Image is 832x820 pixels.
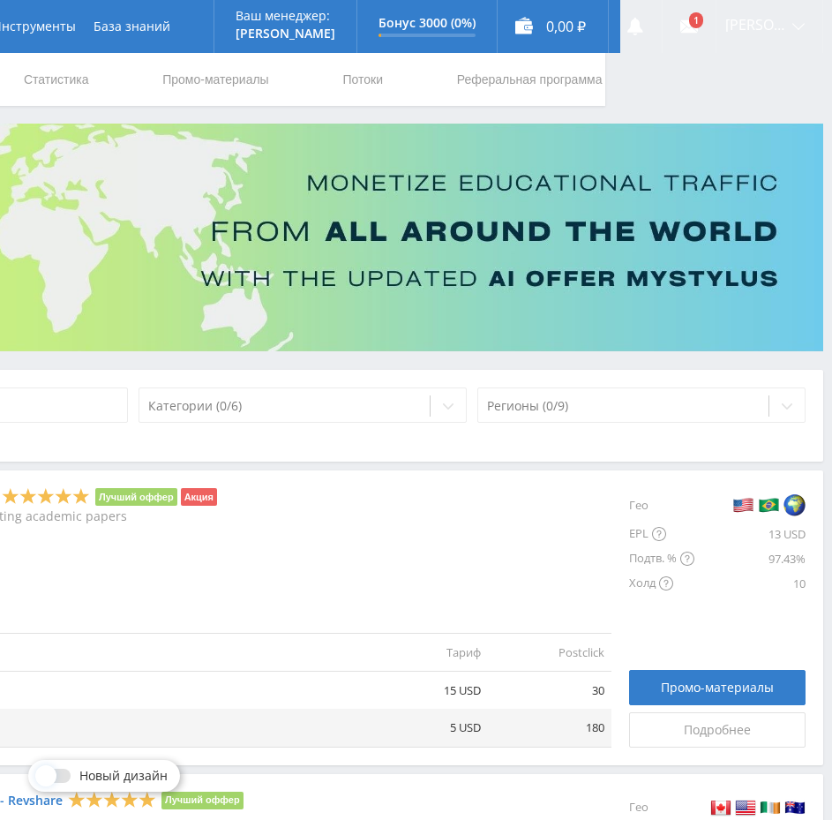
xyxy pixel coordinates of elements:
td: Тариф [364,633,488,671]
td: 15 USD [364,672,488,710]
a: Промо-материалы [629,670,806,705]
div: 97.43% [694,546,806,571]
span: [PERSON_NAME] [725,18,787,32]
p: Ваш менеджер: [236,9,335,23]
li: Акция [181,488,217,506]
span: Подробнее [684,723,751,737]
div: Гео [629,488,694,522]
td: 5 USD [364,709,488,747]
div: 5 Stars [68,790,156,809]
p: [PERSON_NAME] [236,26,335,41]
td: 180 [488,709,611,747]
div: 13 USD [694,522,806,546]
span: Новый дизайн [79,769,168,783]
a: Потоки [341,53,385,106]
div: Холд [629,571,694,596]
div: Подтв. % [629,546,694,571]
span: Промо-материалы [661,681,774,695]
p: Бонус 3000 (0%) [379,16,476,30]
div: 10 [694,571,806,596]
a: Статистика [22,53,91,106]
td: 30 [488,672,611,710]
div: 5 Stars [2,487,90,506]
li: Лучший оффер [161,792,244,809]
a: Подробнее [629,712,806,748]
div: EPL [629,522,694,546]
a: Промо-материалы [161,53,270,106]
li: Лучший оффер [95,488,177,506]
td: Postclick [488,633,611,671]
a: Реферальная программа [455,53,604,106]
